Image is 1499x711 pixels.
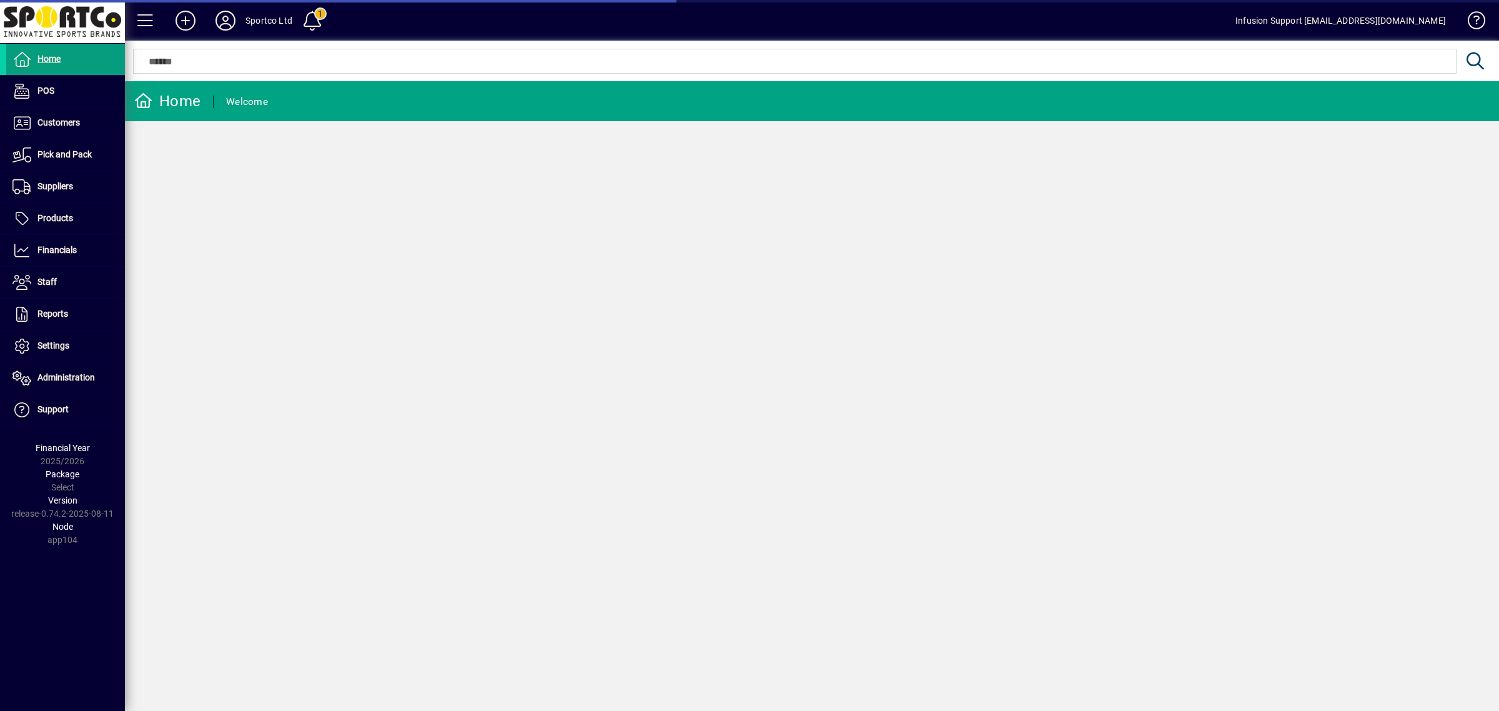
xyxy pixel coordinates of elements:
[134,91,200,111] div: Home
[226,92,268,112] div: Welcome
[37,404,69,414] span: Support
[6,76,125,107] a: POS
[37,54,61,64] span: Home
[6,394,125,425] a: Support
[37,86,54,96] span: POS
[245,11,292,31] div: Sportco Ltd
[37,372,95,382] span: Administration
[1458,2,1483,43] a: Knowledge Base
[6,362,125,394] a: Administration
[37,341,69,351] span: Settings
[6,331,125,362] a: Settings
[37,277,57,287] span: Staff
[37,309,68,319] span: Reports
[205,9,245,32] button: Profile
[52,522,73,532] span: Node
[37,181,73,191] span: Suppliers
[37,213,73,223] span: Products
[6,267,125,298] a: Staff
[6,299,125,330] a: Reports
[37,117,80,127] span: Customers
[6,107,125,139] a: Customers
[1235,11,1446,31] div: Infusion Support [EMAIL_ADDRESS][DOMAIN_NAME]
[48,495,77,505] span: Version
[6,235,125,266] a: Financials
[6,171,125,202] a: Suppliers
[166,9,205,32] button: Add
[37,149,92,159] span: Pick and Pack
[37,245,77,255] span: Financials
[6,139,125,171] a: Pick and Pack
[46,469,79,479] span: Package
[36,443,90,453] span: Financial Year
[6,203,125,234] a: Products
